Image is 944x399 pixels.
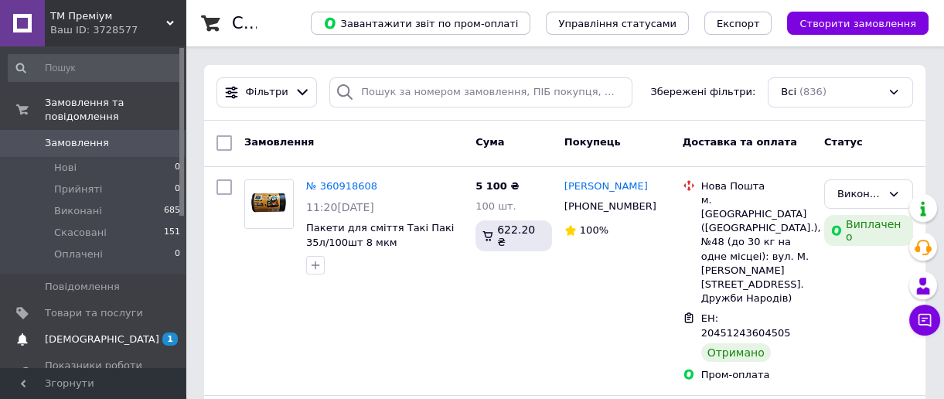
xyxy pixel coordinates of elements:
[45,96,186,124] span: Замовлення та повідомлення
[717,18,760,29] span: Експорт
[54,247,103,261] span: Оплачені
[683,136,797,148] span: Доставка та оплата
[54,204,102,218] span: Виконані
[8,54,182,82] input: Пошук
[306,222,454,248] a: Пакети для сміття Такі Пакі 35л/100шт 8 мкм
[799,18,916,29] span: Створити замовлення
[232,14,389,32] h1: Список замовлень
[704,12,772,35] button: Експорт
[701,193,812,306] div: м. [GEOGRAPHIC_DATA] ([GEOGRAPHIC_DATA].), №48 (до 30 кг на одне місцеі): вул. М. [PERSON_NAME][S...
[824,136,863,148] span: Статус
[650,85,755,100] span: Збережені фільтри:
[787,12,929,35] button: Створити замовлення
[306,201,374,213] span: 11:20[DATE]
[54,182,102,196] span: Прийняті
[244,179,294,229] a: Фото товару
[546,12,689,35] button: Управління статусами
[475,200,516,212] span: 100 шт.
[175,182,180,196] span: 0
[824,215,913,246] div: Виплачено
[564,179,648,194] a: [PERSON_NAME]
[54,161,77,175] span: Нові
[54,226,107,240] span: Скасовані
[50,23,186,37] div: Ваш ID: 3728577
[561,196,658,217] div: [PHONE_NUMBER]
[701,179,812,193] div: Нова Пошта
[329,77,632,107] input: Пошук за номером замовлення, ПІБ покупця, номером телефону, Email, номером накладної
[175,161,180,175] span: 0
[475,220,552,251] div: 622.20 ₴
[45,332,159,346] span: [DEMOGRAPHIC_DATA]
[311,12,530,35] button: Завантажити звіт по пром-оплаті
[772,17,929,29] a: Створити замовлення
[564,136,621,148] span: Покупець
[558,18,676,29] span: Управління статусами
[475,180,519,192] span: 5 100 ₴
[245,180,293,228] img: Фото товару
[580,224,608,236] span: 100%
[837,186,881,203] div: Виконано
[909,305,940,336] button: Чат з покупцем
[323,16,518,30] span: Завантажити звіт по пром-оплаті
[475,136,504,148] span: Cума
[164,204,180,218] span: 685
[162,332,178,346] span: 1
[244,136,314,148] span: Замовлення
[701,343,771,362] div: Отримано
[45,306,143,320] span: Товари та послуги
[701,368,812,382] div: Пром-оплата
[701,312,791,339] span: ЕН: 20451243604505
[175,247,180,261] span: 0
[306,180,377,192] a: № 360918608
[45,280,120,294] span: Повідомлення
[799,86,826,97] span: (836)
[246,85,288,100] span: Фільтри
[164,226,180,240] span: 151
[45,359,143,387] span: Показники роботи компанії
[50,9,166,23] span: ТМ Преміум
[781,85,796,100] span: Всі
[45,136,109,150] span: Замовлення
